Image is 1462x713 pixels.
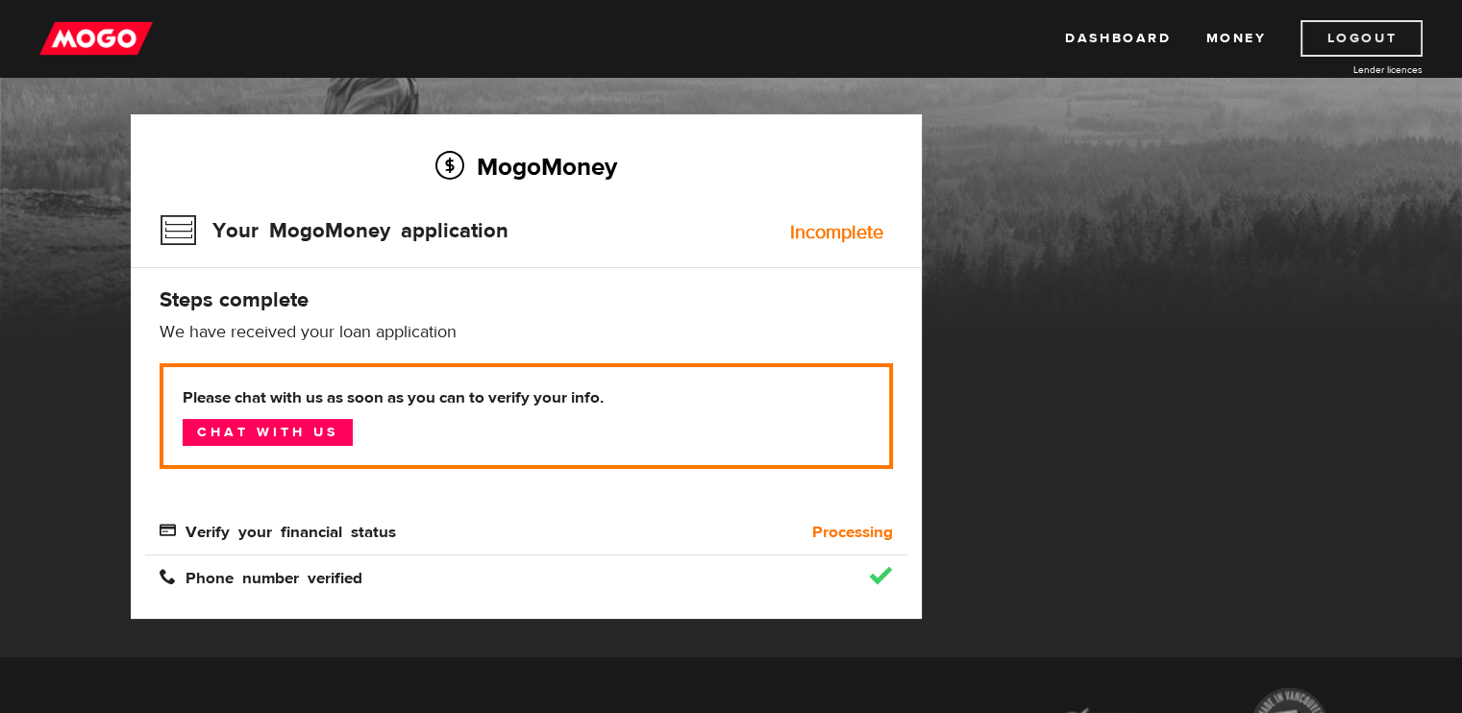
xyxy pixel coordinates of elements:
p: We have received your loan application [160,321,893,344]
span: Verify your financial status [160,522,396,538]
h4: Steps complete [160,286,893,313]
div: Incomplete [790,223,883,242]
b: Please chat with us as soon as you can to verify your info. [183,386,870,409]
a: Lender licences [1278,62,1423,77]
span: Phone number verified [160,568,362,584]
img: mogo_logo-11ee424be714fa7cbb0f0f49df9e16ec.png [39,20,153,57]
iframe: To enrich screen reader interactions, please activate Accessibility in Grammarly extension settings [1078,266,1462,713]
h2: MogoMoney [160,146,893,186]
b: Processing [812,521,893,544]
a: Money [1205,20,1266,57]
h3: Your MogoMoney application [160,206,508,256]
a: Dashboard [1065,20,1171,57]
a: Logout [1301,20,1423,57]
a: Chat with us [183,419,353,446]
